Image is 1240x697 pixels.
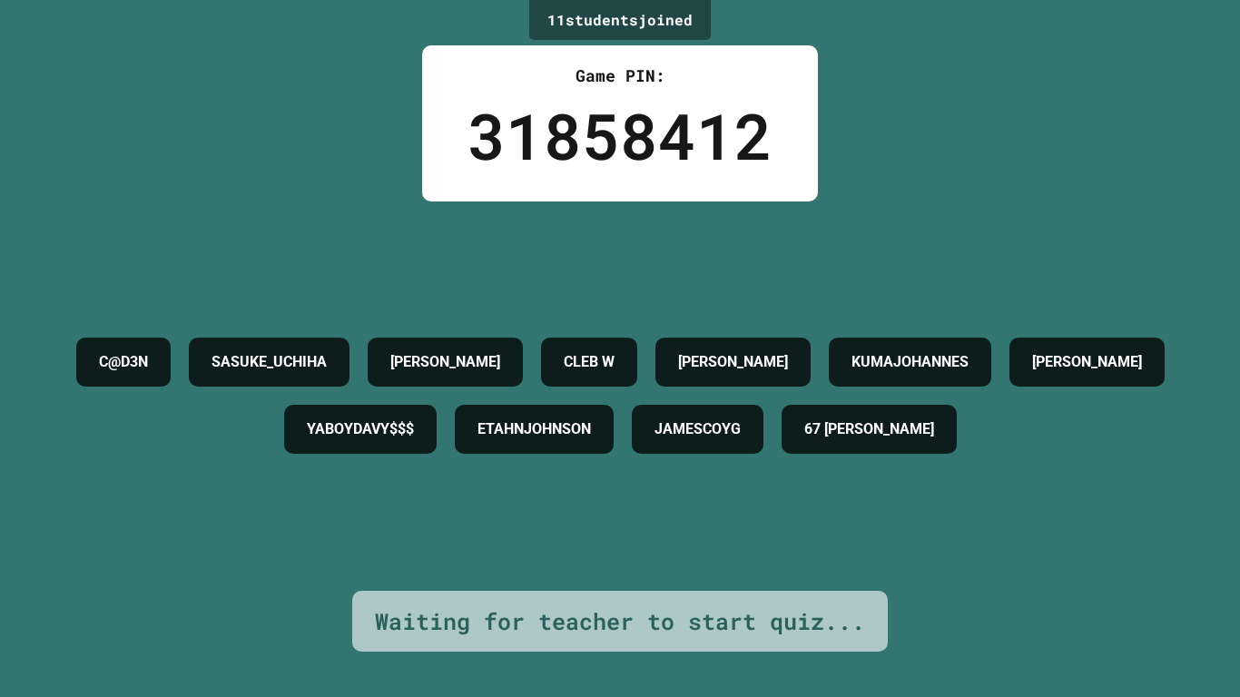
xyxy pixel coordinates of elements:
[654,418,741,440] h4: JAMESCOYG
[678,351,788,373] h4: [PERSON_NAME]
[375,604,865,639] div: Waiting for teacher to start quiz...
[467,64,773,88] div: Game PIN:
[307,418,414,440] h4: YABOYDAVY$$$
[212,351,327,373] h4: SASUKE_UCHIHA
[804,418,934,440] h4: 67 [PERSON_NAME]
[390,351,500,373] h4: [PERSON_NAME]
[99,351,148,373] h4: C@D3N
[477,418,591,440] h4: ETAHNJOHNSON
[1032,351,1142,373] h4: [PERSON_NAME]
[467,88,773,183] div: 31858412
[564,351,615,373] h4: CLEB W
[851,351,969,373] h4: KUMAJOHANNES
